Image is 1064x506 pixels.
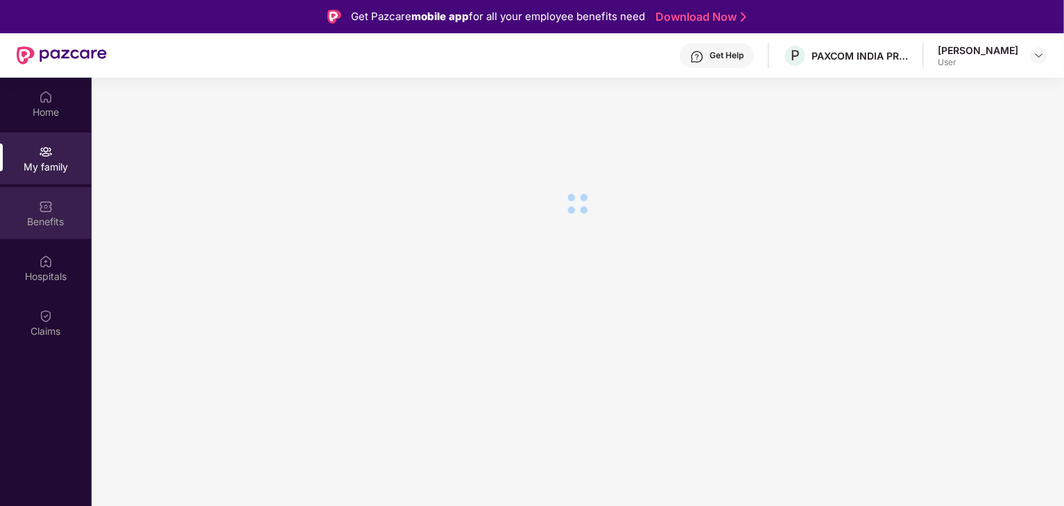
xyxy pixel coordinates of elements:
[351,8,645,25] div: Get Pazcare for all your employee benefits need
[327,10,341,24] img: Logo
[812,49,909,62] div: PAXCOM INDIA PRIVATE LIMITED
[39,90,53,104] img: svg+xml;base64,PHN2ZyBpZD0iSG9tZSIgeG1sbnM9Imh0dHA6Ly93d3cudzMub3JnLzIwMDAvc3ZnIiB3aWR0aD0iMjAiIG...
[791,47,800,64] span: P
[710,50,744,61] div: Get Help
[39,254,53,268] img: svg+xml;base64,PHN2ZyBpZD0iSG9zcGl0YWxzIiB4bWxucz0iaHR0cDovL3d3dy53My5vcmcvMjAwMC9zdmciIHdpZHRoPS...
[690,50,704,64] img: svg+xml;base64,PHN2ZyBpZD0iSGVscC0zMngzMiIgeG1sbnM9Imh0dHA6Ly93d3cudzMub3JnLzIwMDAvc3ZnIiB3aWR0aD...
[938,44,1018,57] div: [PERSON_NAME]
[741,10,746,24] img: Stroke
[17,46,107,64] img: New Pazcare Logo
[1033,50,1045,61] img: svg+xml;base64,PHN2ZyBpZD0iRHJvcGRvd24tMzJ4MzIiIHhtbG5zPSJodHRwOi8vd3d3LnczLm9yZy8yMDAwL3N2ZyIgd2...
[39,309,53,323] img: svg+xml;base64,PHN2ZyBpZD0iQ2xhaW0iIHhtbG5zPSJodHRwOi8vd3d3LnczLm9yZy8yMDAwL3N2ZyIgd2lkdGg9IjIwIi...
[938,57,1018,68] div: User
[411,10,469,23] strong: mobile app
[39,200,53,213] img: svg+xml;base64,PHN2ZyBpZD0iQmVuZWZpdHMiIHhtbG5zPSJodHRwOi8vd3d3LnczLm9yZy8yMDAwL3N2ZyIgd2lkdGg9Ij...
[655,10,742,24] a: Download Now
[39,145,53,159] img: svg+xml;base64,PHN2ZyB3aWR0aD0iMjAiIGhlaWdodD0iMjAiIHZpZXdCb3g9IjAgMCAyMCAyMCIgZmlsbD0ibm9uZSIgeG...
